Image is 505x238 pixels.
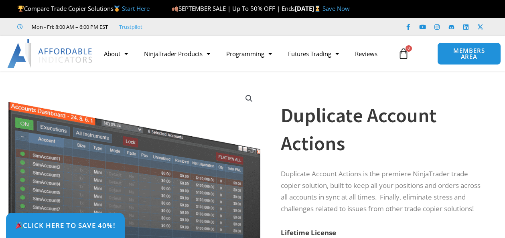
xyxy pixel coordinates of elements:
[114,6,120,12] img: 🥇
[6,213,125,238] a: 🎉Click Here to save 40%!
[172,6,178,12] img: 🍂
[30,22,108,32] span: Mon - Fri: 8:00 AM – 6:00 PM EST
[96,44,136,63] a: About
[242,91,256,106] a: View full-screen image gallery
[17,4,150,12] span: Compare Trade Copier Solutions
[122,4,150,12] a: Start Here
[136,44,218,63] a: NinjaTrader Products
[281,101,485,157] h1: Duplicate Account Actions
[314,6,320,12] img: ⌛
[386,42,421,65] a: 0
[15,222,116,229] span: Click Here to save 40%!
[7,39,93,68] img: LogoAI | Affordable Indicators – NinjaTrader
[280,44,347,63] a: Futures Trading
[446,48,493,60] span: MEMBERS AREA
[437,42,501,65] a: MEMBERS AREA
[281,168,485,215] p: Duplicate Account Actions is the premiere NinjaTrader trade copier solution, built to keep all yo...
[295,4,322,12] strong: [DATE]
[96,44,394,63] nav: Menu
[347,44,385,63] a: Reviews
[322,4,350,12] a: Save Now
[18,6,24,12] img: 🏆
[218,44,280,63] a: Programming
[406,45,412,52] span: 0
[16,222,22,229] img: 🎉
[119,22,142,32] a: Trustpilot
[172,4,295,12] span: SEPTEMBER SALE | Up To 50% OFF | Ends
